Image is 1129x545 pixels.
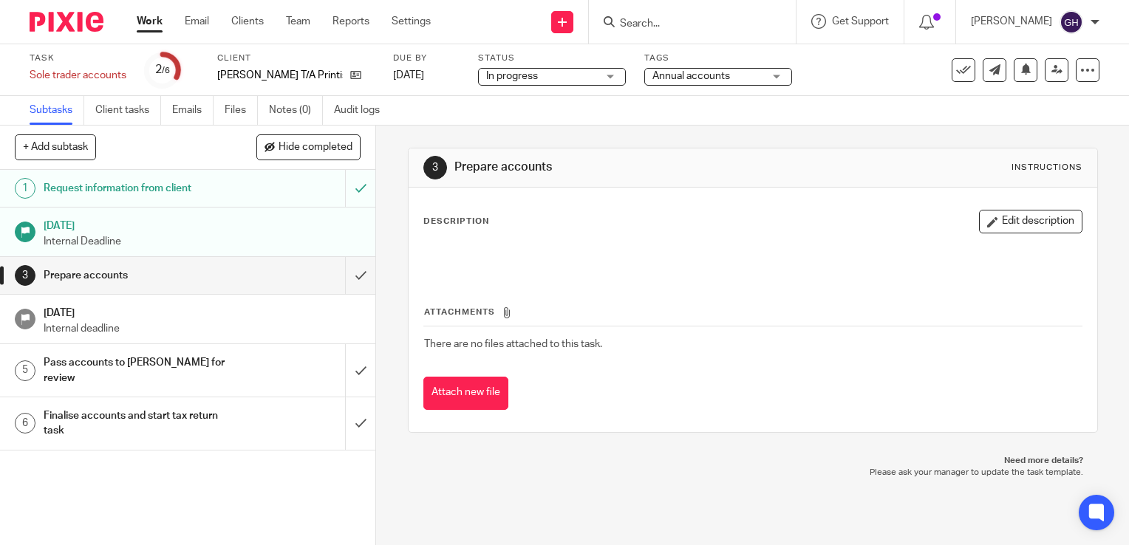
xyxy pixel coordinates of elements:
[478,52,626,64] label: Status
[15,413,35,433] div: 6
[424,308,495,316] span: Attachments
[30,52,126,64] label: Task
[979,210,1082,233] button: Edit description
[15,178,35,199] div: 1
[652,71,730,81] span: Annual accounts
[44,302,361,321] h1: [DATE]
[44,264,235,287] h1: Prepare accounts
[334,96,391,125] a: Audit logs
[618,18,751,31] input: Search
[225,96,258,125] a: Files
[217,68,343,83] p: [PERSON_NAME] T/A Printism
[155,61,170,78] div: 2
[44,321,361,336] p: Internal deadline
[172,96,214,125] a: Emails
[162,66,170,75] small: /6
[1060,10,1083,34] img: svg%3E
[44,215,361,233] h1: [DATE]
[286,14,310,29] a: Team
[256,134,361,160] button: Hide completed
[832,16,889,27] span: Get Support
[30,68,126,83] div: Sole trader accounts
[44,234,361,249] p: Internal Deadline
[15,360,35,381] div: 5
[269,96,323,125] a: Notes (0)
[217,52,375,64] label: Client
[231,14,264,29] a: Clients
[95,96,161,125] a: Client tasks
[423,216,489,227] p: Description
[423,467,1083,479] p: Please ask your manager to update the task template.
[44,352,235,389] h1: Pass accounts to [PERSON_NAME] for review
[30,96,84,125] a: Subtasks
[423,455,1083,467] p: Need more details?
[332,14,369,29] a: Reports
[393,52,460,64] label: Due by
[44,405,235,442] h1: Finalise accounts and start tax return task
[44,177,235,199] h1: Request information from client
[137,14,163,29] a: Work
[392,14,431,29] a: Settings
[971,14,1052,29] p: [PERSON_NAME]
[15,265,35,286] div: 3
[393,70,424,80] span: [DATE]
[454,160,784,175] h1: Prepare accounts
[424,339,602,349] span: There are no files attached to this task.
[644,52,792,64] label: Tags
[423,377,508,410] button: Attach new file
[279,142,352,154] span: Hide completed
[15,134,96,160] button: + Add subtask
[185,14,209,29] a: Email
[486,71,538,81] span: In progress
[30,12,103,32] img: Pixie
[423,156,447,179] div: 3
[1012,162,1082,174] div: Instructions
